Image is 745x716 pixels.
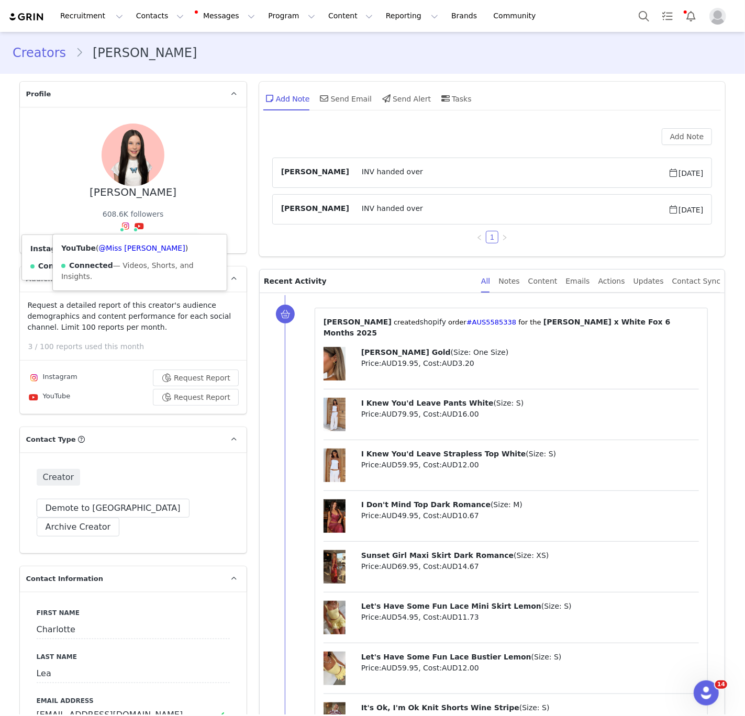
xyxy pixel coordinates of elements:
div: Instagram [28,372,77,384]
div: All [481,270,490,293]
span: Size: XS [517,551,546,560]
a: Tasks [656,4,679,28]
p: Request a detailed report of this creator's audience demographics and content performance for eac... [28,300,239,333]
button: Contacts [130,4,190,28]
div: YouTube [28,391,71,404]
img: instagram.svg [30,374,38,382]
span: Size: S [496,399,521,407]
span: AUD49.95 [382,511,419,520]
a: @Miss [PERSON_NAME] [98,244,185,252]
img: placeholder-profile.jpg [709,8,726,25]
span: I Knew You'd Leave Strapless Top White [361,450,526,458]
span: AUD69.95 [382,562,419,570]
span: It's Ok, I'm Ok Knit Shorts Wine Stripe [361,703,519,712]
button: Recruitment [54,4,129,28]
span: AUD14.67 [442,562,479,570]
strong: YouTube [61,244,96,252]
p: ⁨ ⁩ created⁨ ⁩⁨⁩ order⁨ ⁩ for the ⁨ ⁩ [324,317,699,339]
span: [PERSON_NAME] Gold [361,348,451,356]
span: AUD59.95 [382,664,419,672]
strong: Connected [69,261,113,270]
button: Archive Creator [37,518,120,536]
button: Messages [191,4,261,28]
div: Emails [566,270,590,293]
i: icon: right [502,234,508,241]
span: AUD12.00 [442,664,479,672]
div: Send Email [318,86,372,111]
div: Contact Sync [672,270,721,293]
span: Size: S [522,703,547,712]
p: 3 / 100 reports used this month [28,341,247,352]
p: ( ) [361,347,699,358]
a: 1 [486,231,498,243]
button: Content [322,4,379,28]
strong: Instagram [30,244,73,253]
span: [PERSON_NAME] [324,318,392,326]
div: 608.6K followers [103,209,164,220]
p: ( ) [361,449,699,460]
p: Price: , Cost: [361,460,699,471]
li: 1 [486,231,498,243]
p: ( ) [361,601,699,612]
span: Contact Type [26,434,76,445]
p: ( ) [361,652,699,663]
iframe: Intercom live chat [694,680,719,706]
span: AUD16.00 [442,410,479,418]
div: [PERSON_NAME] [90,186,176,198]
span: Contact Information [26,574,103,584]
img: grin logo [8,12,45,22]
label: First Name [37,608,230,618]
span: [DATE] [668,203,703,216]
span: Size: S [529,450,553,458]
span: AUD54.95 [382,613,419,621]
a: Community [487,4,547,28]
p: Price: , Cost: [361,409,699,420]
span: Size: S [544,602,569,610]
span: Creator [37,469,81,486]
span: Let's Have Some Fun Lace Mini Skirt Lemon [361,602,541,610]
strong: Connected [38,262,82,270]
span: AUD19.95 [382,359,419,367]
p: Price: , Cost: [361,612,699,623]
button: Notifications [680,4,703,28]
img: bbccf334-ea79-4015-b353-e879a862a6e0.jpg [102,124,164,186]
span: I Don't Mind Top Dark Romance [361,500,491,509]
button: Demote to [GEOGRAPHIC_DATA] [37,499,190,518]
span: INV handed over [349,203,668,216]
span: ( ) [96,244,188,252]
button: Request Report [153,389,239,406]
p: Price: , Cost: [361,561,699,572]
p: ( ) [361,398,699,409]
div: Content [528,270,558,293]
a: #AUS5585338 [466,318,516,326]
i: icon: left [476,234,483,241]
p: Price: , Cost: [361,510,699,521]
span: AUD11.73 [442,613,479,621]
p: Recent Activity [264,270,473,293]
div: Notes [498,270,519,293]
span: 14 [715,680,727,689]
span: Let's Have Some Fun Lace Bustier Lemon [361,653,531,661]
li: Previous Page [473,231,486,243]
p: ( ) [361,550,699,561]
a: Creators [13,43,75,62]
div: Updates [633,270,664,293]
span: shopify [420,318,446,326]
div: Send Alert [380,86,431,111]
div: Tasks [439,86,472,111]
p: ( ) [361,702,699,713]
span: [PERSON_NAME] [281,166,349,179]
span: AUD12.00 [442,461,479,469]
p: ( ) [361,499,699,510]
button: Add Note [662,128,713,145]
span: Sunset Girl Maxi Skirt Dark Romance [361,551,514,560]
span: [PERSON_NAME] [281,203,349,216]
span: AUD59.95 [382,461,419,469]
button: Reporting [380,4,444,28]
span: AUD79.95 [382,410,419,418]
button: Profile [703,8,737,25]
label: Last Name [37,652,230,662]
span: Size: M [494,500,520,509]
span: INV handed over [349,166,668,179]
p: Price: , Cost: [361,358,699,369]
